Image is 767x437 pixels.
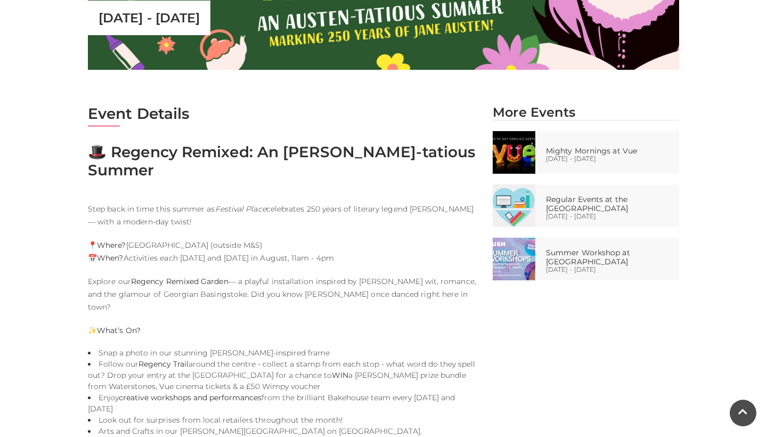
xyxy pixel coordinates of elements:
a: Regular Events at the [GEOGRAPHIC_DATA] [DATE] - [DATE] [485,184,687,227]
a: Summer Workshop at [GEOGRAPHIC_DATA] [DATE] - [DATE] [485,238,687,280]
p: Mighty Mornings at Vue [546,147,648,156]
strong: What’s On? [97,326,141,335]
li: Snap a photo in our stunning [PERSON_NAME]-inspired frame [88,347,477,359]
strong: When? [97,253,123,263]
h2: 🎩 Regency Remixed: An [PERSON_NAME]-tatious Summer [88,143,477,179]
p: [DATE] - [DATE] [546,156,648,162]
strong: Regency Trail [138,359,189,369]
p: ✨ [88,324,477,337]
a: Mighty Mornings at Vue [DATE] - [DATE] [485,131,687,174]
strong: Where? [97,240,126,250]
strong: creative workshops and performances [119,393,262,402]
h2: Event Details [88,104,477,123]
h2: More Events [493,104,679,120]
li: Enjoy from the brilliant Bakehouse team every [DATE] and [DATE] [88,392,477,415]
p: Explore our — a playful installation inspired by [PERSON_NAME] wit, romance, and the glamour of G... [88,275,477,313]
li: Look out for surprises from local retailers throughout the month! [88,415,477,426]
p: [DATE] - [DATE] [546,213,676,220]
em: Festival Place [215,204,266,214]
li: Follow our around the centre - collect a stamp from each stop - what word do they spell out? Drop... [88,359,477,392]
p: 📍 [GEOGRAPHIC_DATA] (outside M&S) 📅 Activities each [DATE] and [DATE] in August, 11am - 4pm [88,239,477,264]
strong: Regency Remixed Garden [131,277,229,286]
li: Arts and Crafts in our [PERSON_NAME][GEOGRAPHIC_DATA] on [GEOGRAPHIC_DATA]. [88,426,477,437]
strong: WIN [332,370,348,380]
p: Summer Workshop at [GEOGRAPHIC_DATA] [546,248,676,266]
p: [DATE] - [DATE] [546,266,676,273]
p: Step back in time this summer as celebrates 250 years of literary legend [PERSON_NAME] — with a m... [88,203,477,228]
p: [DATE] - [DATE] [99,10,200,26]
p: Regular Events at the [GEOGRAPHIC_DATA] [546,195,676,213]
